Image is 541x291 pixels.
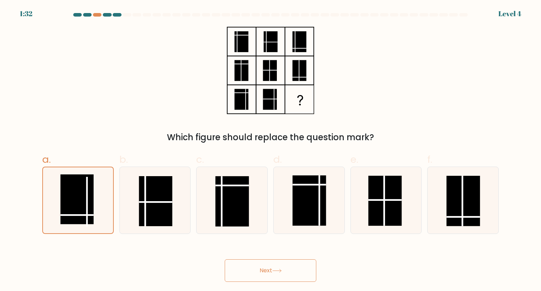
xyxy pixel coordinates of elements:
span: c. [196,153,204,166]
button: Next [225,259,316,282]
span: b. [119,153,128,166]
span: a. [42,153,51,166]
span: d. [273,153,282,166]
div: 1:32 [20,8,32,19]
div: Level 4 [498,8,521,19]
div: Which figure should replace the question mark? [46,131,495,144]
span: e. [350,153,358,166]
span: f. [427,153,432,166]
